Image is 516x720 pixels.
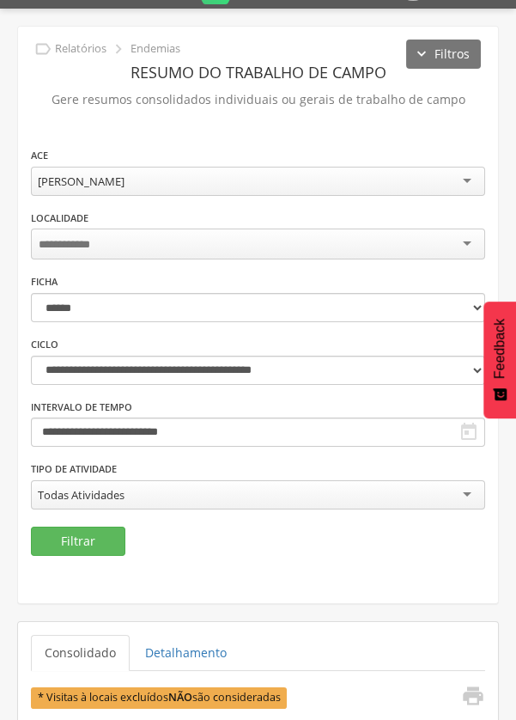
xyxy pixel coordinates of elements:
label: Ciclo [31,338,58,351]
i:  [460,684,484,708]
p: Relatórios [55,42,106,56]
i:  [109,40,128,58]
label: Ficha [31,275,58,289]
b: NÃO [168,690,192,705]
label: Intervalo de Tempo [31,400,132,414]
button: Feedback - Mostrar pesquisa [483,302,516,418]
div: Todas Atividades [38,487,124,503]
button: Filtrar [31,527,125,556]
a: Consolidado [31,635,130,671]
span: * Visitas à locais excluídos são consideradas [31,687,287,709]
label: Localidade [31,211,88,225]
p: Endemias [131,42,180,56]
a: Detalhamento [131,635,240,671]
button: Filtros [406,40,481,69]
a:  [450,684,484,712]
div: [PERSON_NAME] [38,174,124,189]
header: Resumo do Trabalho de Campo [31,57,485,88]
span: Feedback [492,319,507,379]
p: Gere resumos consolidados individuais ou gerais de trabalho de campo [31,88,485,112]
label: Tipo de Atividade [31,462,117,476]
label: ACE [31,149,48,162]
i:  [458,422,479,442]
i:  [33,40,52,58]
